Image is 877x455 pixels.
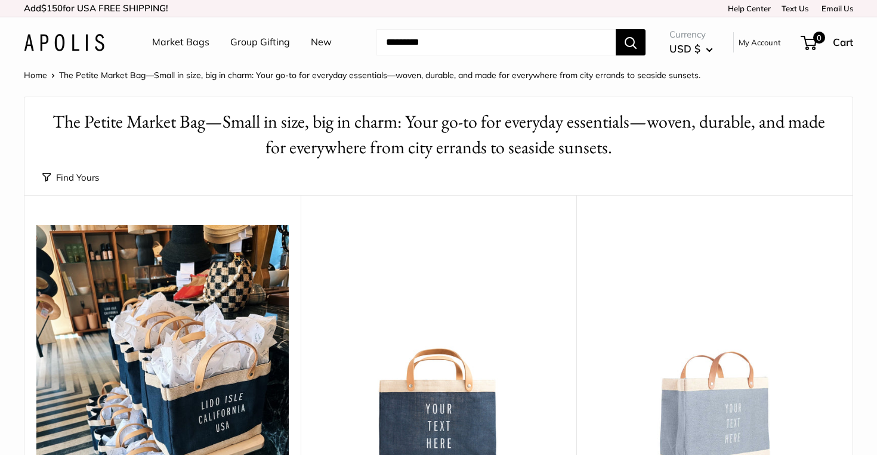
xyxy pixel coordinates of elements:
[724,4,771,13] a: Help Center
[817,4,853,13] a: Email Us
[739,35,781,49] a: My Account
[669,39,713,58] button: USD $
[59,70,700,81] span: The Petite Market Bag—Small in size, big in charm: Your go-to for everyday essentials—woven, dura...
[24,34,104,51] img: Apolis
[230,33,290,51] a: Group Gifting
[152,33,209,51] a: Market Bags
[24,67,700,83] nav: Breadcrumb
[24,70,47,81] a: Home
[616,29,646,55] button: Search
[311,33,332,51] a: New
[669,42,700,55] span: USD $
[42,109,835,160] h1: The Petite Market Bag—Small in size, big in charm: Your go-to for everyday essentials—woven, dura...
[813,32,825,44] span: 0
[782,4,808,13] a: Text Us
[376,29,616,55] input: Search...
[833,36,853,48] span: Cart
[42,169,99,186] button: Find Yours
[41,2,63,14] span: $150
[802,33,853,52] a: 0 Cart
[669,26,713,43] span: Currency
